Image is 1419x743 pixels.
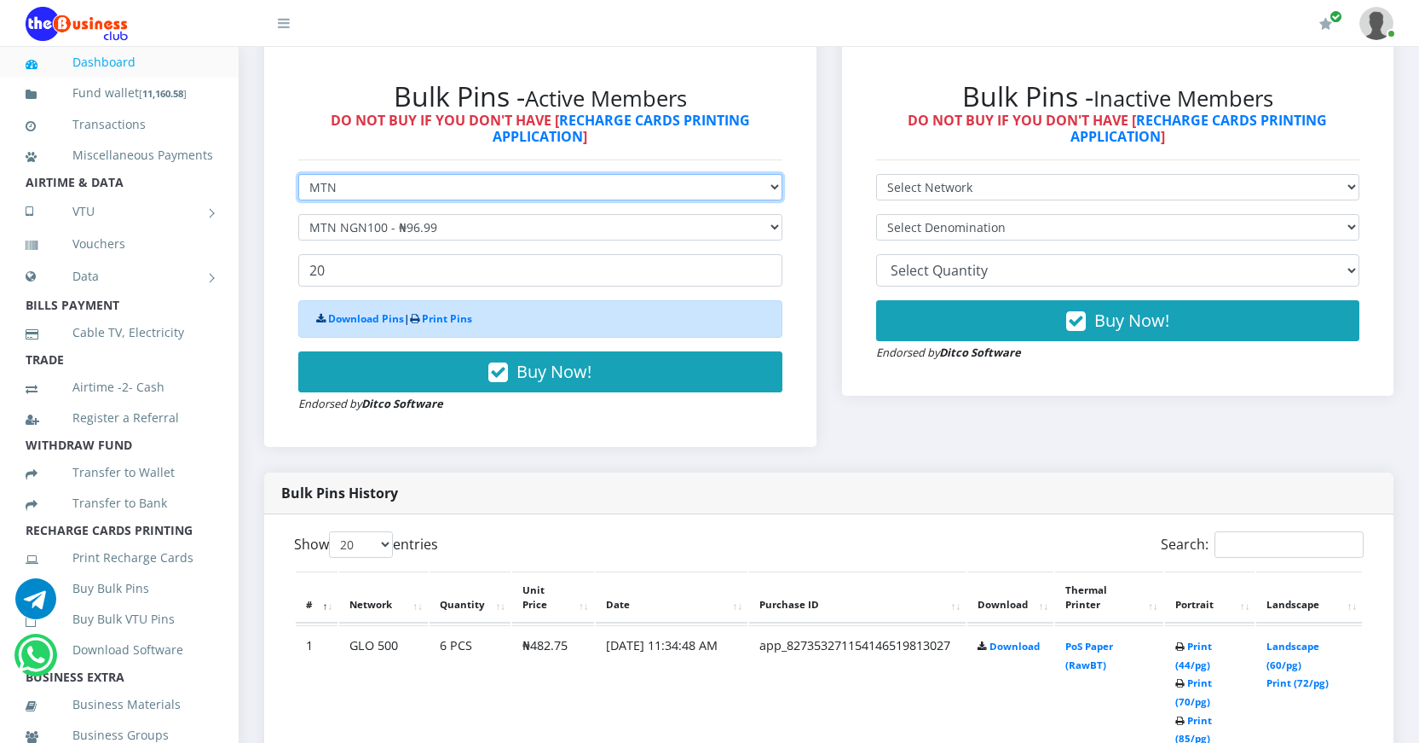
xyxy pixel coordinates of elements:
[26,7,128,41] img: Logo
[1161,531,1364,558] label: Search:
[1359,7,1393,40] img: User
[26,105,213,144] a: Transactions
[1055,572,1162,624] th: Thermal Printer: activate to sort column ascending
[1093,84,1273,113] small: Inactive Members
[18,647,53,676] a: Chat for support
[1330,10,1342,23] span: Renew/Upgrade Subscription
[328,311,404,326] a: Download Pins
[26,313,213,352] a: Cable TV, Electricity
[331,111,750,146] strong: DO NOT BUY IF YOU DON'T HAVE [ ]
[876,300,1360,341] button: Buy Now!
[1266,640,1319,671] a: Landscape (60/pg)
[26,569,213,608] a: Buy Bulk Pins
[26,600,213,639] a: Buy Bulk VTU Pins
[516,360,591,383] span: Buy Now!
[26,73,213,113] a: Fund wallet[11,160.58]
[298,396,443,411] small: Endorsed by
[15,591,56,619] a: Chat for support
[1165,572,1255,624] th: Portrait: activate to sort column ascending
[876,345,1021,360] small: Endorsed by
[493,111,750,146] a: RECHARGE CARDS PRINTING APPLICATION
[989,640,1040,653] a: Download
[329,531,393,558] select: Showentries
[939,345,1021,360] strong: Ditco Software
[422,311,472,326] a: Print Pins
[967,572,1053,624] th: Download: activate to sort column ascending
[1175,676,1212,708] a: Print (70/pg)
[876,80,1360,113] h2: Bulk Pins -
[1319,17,1332,31] i: Renew/Upgrade Subscription
[1256,572,1362,624] th: Landscape: activate to sort column ascending
[1094,309,1169,332] span: Buy Now!
[281,484,398,502] strong: Bulk Pins History
[26,190,213,233] a: VTU
[26,224,213,264] a: Vouchers
[26,255,213,298] a: Data
[26,398,213,438] a: Register a Referral
[525,84,687,113] small: Active Members
[139,87,187,100] small: [ ]
[339,572,428,624] th: Network: activate to sort column ascending
[26,453,213,492] a: Transfer to Wallet
[26,136,213,175] a: Miscellaneous Payments
[749,572,966,624] th: Purchase ID: activate to sort column ascending
[1070,111,1328,146] a: RECHARGE CARDS PRINTING APPLICATION
[1065,640,1113,671] a: PoS Paper (RawBT)
[26,484,213,523] a: Transfer to Bank
[26,368,213,407] a: Airtime -2- Cash
[596,572,748,624] th: Date: activate to sort column ascending
[26,538,213,578] a: Print Recharge Cards
[908,111,1327,146] strong: DO NOT BUY IF YOU DON'T HAVE [ ]
[512,572,594,624] th: Unit Price: activate to sort column ascending
[26,630,213,670] a: Download Software
[298,351,782,392] button: Buy Now!
[1175,640,1212,671] a: Print (44/pg)
[294,531,438,558] label: Show entries
[298,254,782,287] input: Enter Quantity
[26,43,213,82] a: Dashboard
[1214,531,1364,558] input: Search:
[1266,676,1329,689] a: Print (72/pg)
[298,80,782,113] h2: Bulk Pins -
[316,311,472,326] strong: |
[361,396,443,411] strong: Ditco Software
[430,572,510,624] th: Quantity: activate to sort column ascending
[142,87,183,100] b: 11,160.58
[296,572,337,624] th: #: activate to sort column descending
[26,685,213,724] a: Business Materials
